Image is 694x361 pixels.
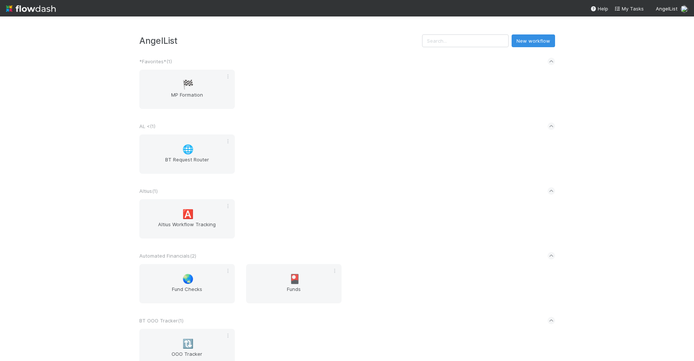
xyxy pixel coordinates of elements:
span: Fund Checks [142,285,232,300]
a: 🌐BT Request Router [139,134,235,174]
span: My Tasks [614,6,644,12]
span: Altius Workflow Tracking [142,221,232,236]
a: 🅰️Altius Workflow Tracking [139,199,235,239]
span: 🔃 [182,339,194,349]
span: AL < ( 1 ) [139,123,155,129]
img: avatar_1d14498f-6309-4f08-8780-588779e5ce37.png [681,5,688,13]
a: 🎴Funds [246,264,342,303]
a: 🏁MP Formation [139,70,235,109]
a: 🌏Fund Checks [139,264,235,303]
span: BT Request Router [142,156,232,171]
span: 🌐 [182,145,194,154]
button: New workflow [512,34,555,47]
span: AngelList [656,6,678,12]
span: Funds [249,285,339,300]
span: *Favorites* ( 1 ) [139,58,172,64]
span: 🅰️ [182,209,194,219]
input: Search... [422,34,509,47]
div: Help [590,5,608,12]
span: 🌏 [182,274,194,284]
a: My Tasks [614,5,644,12]
img: logo-inverted-e16ddd16eac7371096b0.svg [6,2,56,15]
span: 🎴 [289,274,300,284]
span: MP Formation [142,91,232,106]
span: BT OOO Tracker ( 1 ) [139,318,184,324]
span: Automated Financials ( 2 ) [139,253,196,259]
span: 🏁 [182,80,194,90]
span: Altius ( 1 ) [139,188,158,194]
h3: AngelList [139,36,422,46]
